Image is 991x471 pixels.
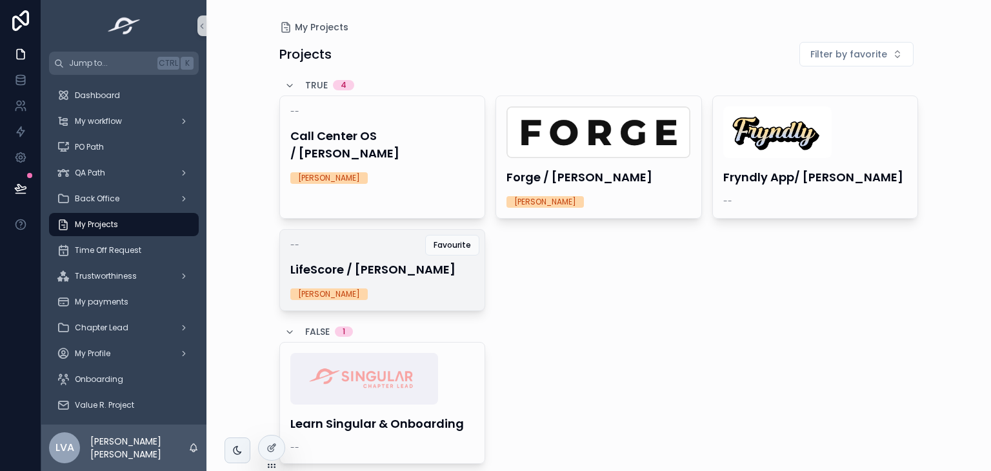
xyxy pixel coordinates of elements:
[75,323,128,333] span: Chapter Lead
[49,52,199,75] button: Jump to...CtrlK
[49,84,199,107] a: Dashboard
[75,245,141,256] span: Time Off Request
[341,80,346,90] div: 4
[49,239,199,262] a: Time Off Request
[279,342,486,464] a: Singular-Chapter-Lead.pngLearn Singular & Onboarding--
[290,106,299,117] span: --
[75,116,122,126] span: My workflow
[182,58,192,68] span: K
[75,194,119,204] span: Back Office
[425,235,479,256] button: Favourite
[49,110,199,133] a: My workflow
[290,415,475,432] h4: Learn Singular & Onboarding
[495,95,702,219] a: Forge.pngForge / [PERSON_NAME][PERSON_NAME]
[49,368,199,391] a: Onboarding
[279,229,486,311] a: --LifeScore / [PERSON_NAME][PERSON_NAME]Favourite
[305,325,330,338] span: FALSE
[75,168,105,178] span: QA Path
[75,271,137,281] span: Trustworthiness
[723,168,908,186] h4: Fryndly App/ [PERSON_NAME]
[41,75,206,425] div: scrollable content
[434,240,471,250] span: Favourite
[75,90,120,101] span: Dashboard
[49,342,199,365] a: My Profile
[157,57,179,70] span: Ctrl
[69,58,152,68] span: Jump to...
[343,326,345,337] div: 1
[295,21,348,34] span: My Projects
[279,45,332,63] h1: Projects
[75,348,110,359] span: My Profile
[279,21,348,34] a: My Projects
[290,261,475,278] h4: LifeScore / [PERSON_NAME]
[104,15,145,36] img: App logo
[49,213,199,236] a: My Projects
[290,127,475,162] h4: Call Center OS / [PERSON_NAME]
[75,219,118,230] span: My Projects
[49,161,199,185] a: QA Path
[90,435,188,461] p: [PERSON_NAME] [PERSON_NAME]
[49,290,199,314] a: My payments
[712,95,919,219] a: Captura-de-pantalla-2024-05-16-a-la(s)-15.25.47.pngFryndly App/ [PERSON_NAME]--
[723,196,732,206] span: --
[305,79,328,92] span: TRUE
[506,168,691,186] h4: Forge / [PERSON_NAME]
[49,187,199,210] a: Back Office
[290,443,299,453] span: --
[810,48,887,61] span: Filter by favorite
[75,142,104,152] span: PO Path
[75,297,128,307] span: My payments
[799,42,914,66] button: Select Button
[55,440,74,456] span: LVA
[49,394,199,417] a: Value R. Project
[290,240,299,250] span: --
[49,316,199,339] a: Chapter Lead
[298,172,360,184] div: [PERSON_NAME]
[298,288,360,300] div: [PERSON_NAME]
[514,196,576,208] div: [PERSON_NAME]
[279,95,486,219] a: --Call Center OS / [PERSON_NAME][PERSON_NAME]
[49,265,199,288] a: Trustworthiness
[723,106,832,158] img: Captura-de-pantalla-2024-05-16-a-la(s)-15.25.47.png
[75,400,134,410] span: Value R. Project
[290,353,439,405] img: Singular-Chapter-Lead.png
[49,135,199,159] a: PO Path
[506,106,690,158] img: Forge.png
[75,374,123,385] span: Onboarding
